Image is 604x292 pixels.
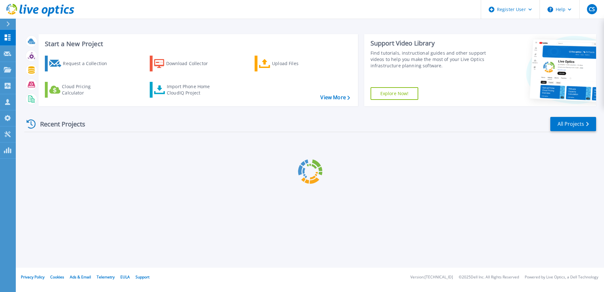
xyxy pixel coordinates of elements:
a: Upload Files [255,56,325,71]
div: Cloud Pricing Calculator [62,83,112,96]
div: Request a Collection [63,57,113,70]
a: Explore Now! [371,87,419,100]
a: Support [136,274,149,280]
a: Cookies [50,274,64,280]
li: Powered by Live Optics, a Dell Technology [525,275,598,279]
div: Import Phone Home CloudIQ Project [167,83,216,96]
li: Version: [TECHNICAL_ID] [410,275,453,279]
div: Find tutorials, instructional guides and other support videos to help you make the most of your L... [371,50,489,69]
a: Privacy Policy [21,274,45,280]
div: Upload Files [272,57,323,70]
a: Request a Collection [45,56,115,71]
div: Support Video Library [371,39,489,47]
a: Ads & Email [70,274,91,280]
li: © 2025 Dell Inc. All Rights Reserved [459,275,519,279]
a: Cloud Pricing Calculator [45,82,115,98]
a: EULA [120,274,130,280]
h3: Start a New Project [45,40,350,47]
div: Download Collector [166,57,217,70]
div: Recent Projects [24,116,94,132]
a: Download Collector [150,56,220,71]
span: CS [589,7,595,12]
a: All Projects [550,117,596,131]
a: Telemetry [97,274,115,280]
a: View More [320,94,350,100]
